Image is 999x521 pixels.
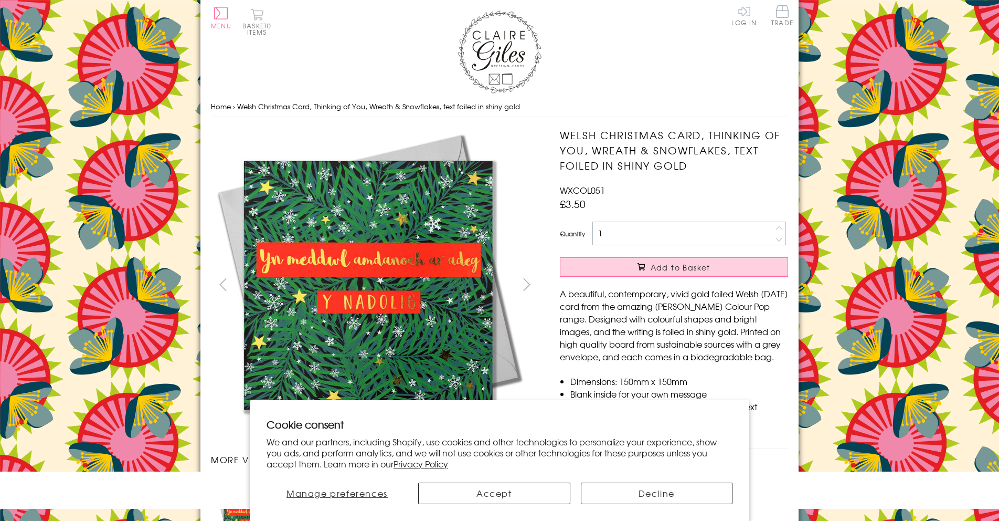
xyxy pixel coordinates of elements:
[560,128,788,173] h1: Welsh Christmas Card, Thinking of You, Wreath & Snowflakes, text foiled in shiny gold
[211,128,526,443] img: Welsh Christmas Card, Thinking of You, Wreath & Snowflakes, text foiled in shiny gold
[560,196,586,211] span: £3.50
[560,229,585,238] label: Quantity
[515,273,539,296] button: next
[560,257,788,277] button: Add to Basket
[458,11,541,93] img: Claire Giles Greetings Cards
[560,184,605,196] span: WXCOL051
[211,101,231,111] a: Home
[211,7,231,29] button: Menu
[581,483,733,504] button: Decline
[267,483,408,504] button: Manage preferences
[394,457,448,470] a: Privacy Policy
[237,101,520,111] span: Welsh Christmas Card, Thinking of You, Wreath & Snowflakes, text foiled in shiny gold
[771,5,793,26] span: Trade
[570,388,788,400] li: Blank inside for your own message
[560,287,788,363] p: A beautiful, contemporary, vivid gold foiled Welsh [DATE] card from the amazing [PERSON_NAME] Col...
[211,453,539,466] h3: More views
[267,417,732,432] h2: Cookie consent
[651,262,710,273] span: Add to Basket
[211,96,788,118] nav: breadcrumbs
[242,8,271,35] button: Basket0 items
[247,21,271,37] span: 0 items
[267,436,732,469] p: We and our partners, including Shopify, use cookies and other technologies to personalize your ex...
[286,487,388,499] span: Manage preferences
[570,375,788,388] li: Dimensions: 150mm x 150mm
[731,5,757,26] a: Log In
[771,5,793,28] a: Trade
[418,483,570,504] button: Accept
[233,101,235,111] span: ›
[211,273,235,296] button: prev
[211,21,231,30] span: Menu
